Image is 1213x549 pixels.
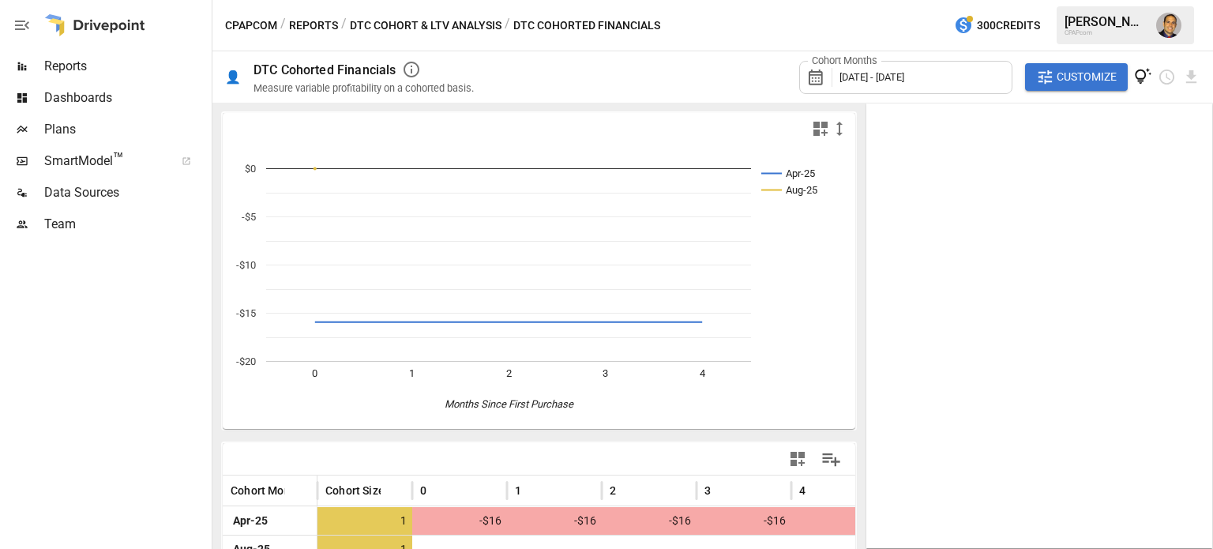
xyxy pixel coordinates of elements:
[515,483,521,498] span: 1
[1147,3,1191,47] button: Tom Gatto
[225,70,241,85] div: 👤
[236,307,256,319] text: -$15
[618,479,640,502] button: Sort
[1057,67,1117,87] span: Customize
[245,163,256,175] text: $0
[523,479,545,502] button: Sort
[325,507,409,535] span: 1
[223,145,844,429] svg: A chart.
[1156,13,1181,38] img: Tom Gatto
[420,483,426,498] span: 0
[1134,63,1152,92] button: View documentation
[839,71,904,83] span: [DATE] - [DATE]
[231,483,301,498] span: Cohort Month
[610,507,693,535] span: -$16
[428,479,450,502] button: Sort
[113,149,124,169] span: ™
[704,507,788,535] span: -$16
[409,367,415,379] text: 1
[236,355,256,367] text: -$20
[807,479,829,502] button: Sort
[1182,68,1200,86] button: Download report
[44,152,164,171] span: SmartModel
[1065,29,1147,36] div: CPAPcom
[799,483,806,498] span: 4
[287,479,309,502] button: Sort
[610,483,616,498] span: 2
[350,16,501,36] button: DTC Cohort & LTV Analysis
[712,479,734,502] button: Sort
[1025,63,1128,92] button: Customize
[786,184,817,196] text: Aug-25
[1065,14,1147,29] div: [PERSON_NAME]
[44,88,208,107] span: Dashboards
[515,507,599,535] span: -$16
[44,183,208,202] span: Data Sources
[289,16,338,36] button: Reports
[44,215,208,234] span: Team
[977,16,1040,36] span: 300 Credits
[1158,68,1176,86] button: Schedule report
[506,367,512,379] text: 2
[382,479,404,502] button: Sort
[253,62,396,77] div: DTC Cohorted Financials
[312,367,317,379] text: 0
[948,11,1046,40] button: 300Credits
[799,507,883,535] span: -$16
[44,120,208,139] span: Plans
[253,82,474,94] div: Measure variable profitability on a cohorted basis.
[236,259,256,271] text: -$10
[704,483,711,498] span: 3
[813,442,849,477] button: Manage Columns
[341,16,347,36] div: /
[420,507,504,535] span: -$16
[505,16,510,36] div: /
[325,483,385,498] span: Cohort Size
[808,54,881,68] label: Cohort Months
[225,16,277,36] button: CPAPcom
[603,367,608,379] text: 3
[445,398,574,410] text: Months Since First Purchase
[280,16,286,36] div: /
[242,211,256,223] text: -$5
[700,367,706,379] text: 4
[44,57,208,76] span: Reports
[786,167,815,179] text: Apr-25
[231,507,309,535] span: Apr-25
